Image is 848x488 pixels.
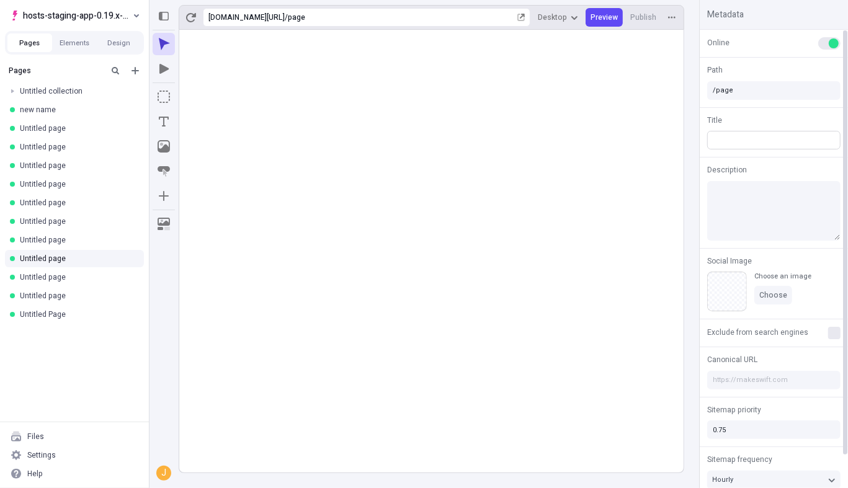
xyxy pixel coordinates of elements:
[20,198,134,208] div: Untitled page
[20,216,134,226] div: Untitled page
[288,12,515,22] div: page
[759,290,787,300] span: Choose
[20,179,134,189] div: Untitled page
[707,371,841,389] input: https://makeswift.com
[707,115,722,126] span: Title
[538,12,567,22] span: Desktop
[707,354,757,365] span: Canonical URL
[27,469,43,479] div: Help
[20,291,134,301] div: Untitled page
[52,33,97,52] button: Elements
[27,450,56,460] div: Settings
[208,12,285,22] div: [URL][DOMAIN_NAME]
[20,105,134,115] div: new name
[9,66,103,76] div: Pages
[20,86,134,96] div: Untitled collection
[707,454,772,465] span: Sitemap frequency
[20,235,134,245] div: Untitled page
[27,432,44,441] div: Files
[7,33,52,52] button: Pages
[707,404,761,415] span: Sitemap priority
[533,8,583,27] button: Desktop
[20,123,134,133] div: Untitled page
[285,12,288,22] div: /
[153,135,175,157] button: Image
[754,272,811,281] div: Choose an image
[23,8,130,23] span: hosts-staging-app-0.19.x-nextjs-14
[586,8,623,27] button: Preview
[97,33,141,52] button: Design
[5,6,144,25] button: Select site
[754,286,792,304] button: Choose
[591,12,618,22] span: Preview
[707,164,747,175] span: Description
[153,160,175,182] button: Button
[158,467,170,479] div: J
[707,327,808,338] span: Exclude from search engines
[153,110,175,133] button: Text
[707,37,730,48] span: Online
[20,309,134,319] div: Untitled Page
[707,64,723,76] span: Path
[625,8,661,27] button: Publish
[20,254,134,264] div: Untitled page
[20,142,134,152] div: Untitled page
[707,255,752,267] span: Social Image
[20,272,134,282] div: Untitled page
[630,12,656,22] span: Publish
[20,161,134,171] div: Untitled page
[712,474,733,485] span: Hourly
[128,63,143,78] button: Add new
[153,86,175,108] button: Box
